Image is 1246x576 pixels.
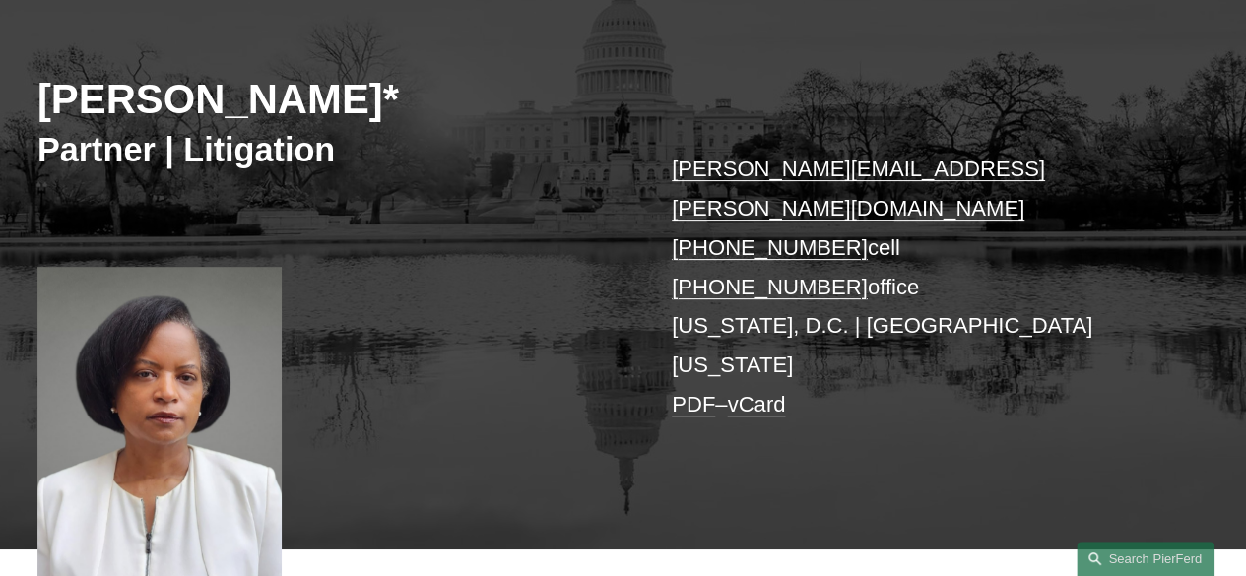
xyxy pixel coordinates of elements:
a: PDF [672,392,715,416]
p: cell office [US_STATE], D.C. | [GEOGRAPHIC_DATA][US_STATE] – [672,150,1159,423]
a: vCard [727,392,785,416]
a: [PHONE_NUMBER] [672,275,868,299]
a: [PHONE_NUMBER] [672,235,868,260]
h2: [PERSON_NAME]* [37,75,623,125]
a: Search this site [1077,542,1214,576]
a: [PERSON_NAME][EMAIL_ADDRESS][PERSON_NAME][DOMAIN_NAME] [672,157,1045,221]
h3: Partner | Litigation [37,129,623,170]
